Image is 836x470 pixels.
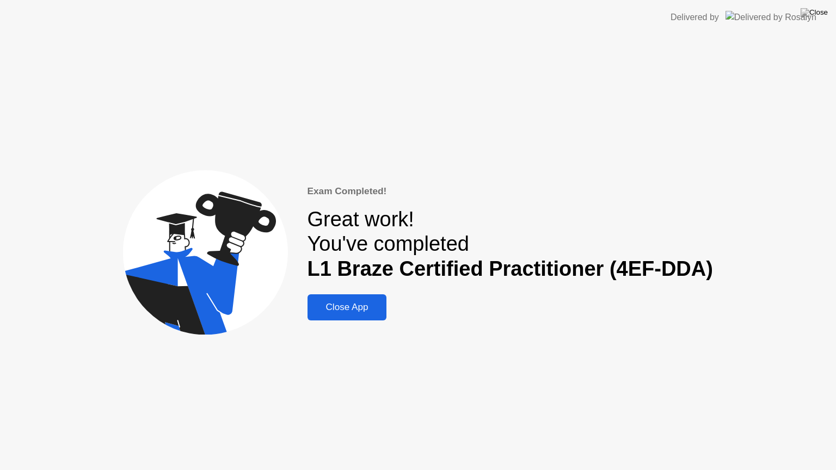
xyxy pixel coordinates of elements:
div: Exam Completed! [308,184,713,199]
div: Delivered by [671,11,719,24]
button: Close App [308,294,387,320]
div: Great work! You've completed [308,207,713,282]
b: L1 Braze Certified Practitioner (4EF-DDA) [308,257,713,280]
img: Close [801,8,828,17]
img: Delivered by Rosalyn [726,11,816,23]
div: Close App [311,302,384,313]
